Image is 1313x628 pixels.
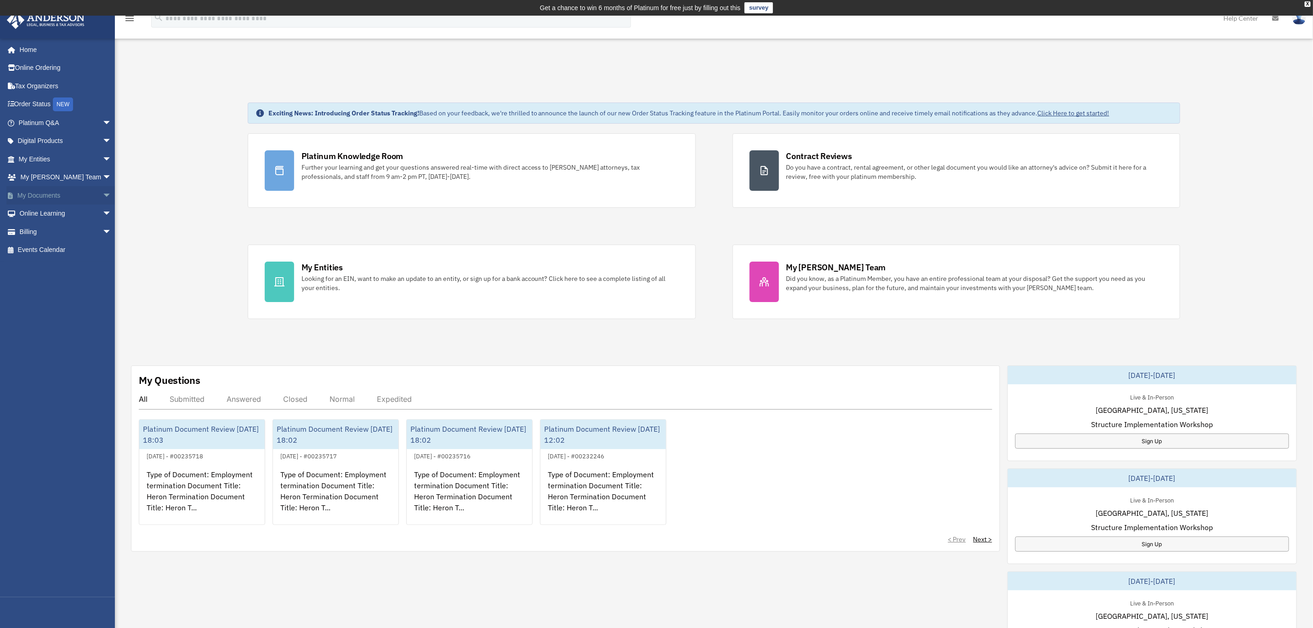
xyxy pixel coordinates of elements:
[6,168,125,187] a: My [PERSON_NAME] Teamarrow_drop_down
[301,150,404,162] div: Platinum Knowledge Room
[1008,469,1296,487] div: [DATE]-[DATE]
[6,95,125,114] a: Order StatusNEW
[6,223,125,241] a: Billingarrow_drop_down
[102,168,121,187] span: arrow_drop_down
[102,205,121,223] span: arrow_drop_down
[102,132,121,151] span: arrow_drop_down
[733,245,1181,319] a: My [PERSON_NAME] Team Did you know, as a Platinum Member, you have an entire professional team at...
[6,132,125,150] a: Digital Productsarrow_drop_down
[268,108,1109,118] div: Based on your feedback, we're thrilled to announce the launch of our new Order Status Tracking fe...
[1096,405,1208,416] span: [GEOGRAPHIC_DATA], [US_STATE]
[139,419,265,525] a: Platinum Document Review [DATE] 18:03[DATE] - #00235718Type of Document: Employment termination D...
[406,419,533,525] a: Platinum Document Review [DATE] 18:02[DATE] - #00235716Type of Document: Employment termination D...
[1096,508,1208,519] span: [GEOGRAPHIC_DATA], [US_STATE]
[6,186,125,205] a: My Documentsarrow_drop_down
[283,394,307,404] div: Closed
[973,535,992,544] a: Next >
[786,150,852,162] div: Contract Reviews
[1123,392,1181,401] div: Live & In-Person
[139,462,265,533] div: Type of Document: Employment termination Document Title: Heron Termination Document Title: Heron ...
[786,274,1164,292] div: Did you know, as a Platinum Member, you have an entire professional team at your disposal? Get th...
[301,262,343,273] div: My Entities
[1008,366,1296,384] div: [DATE]-[DATE]
[1305,1,1311,7] div: close
[1091,419,1213,430] span: Structure Implementation Workshop
[139,373,200,387] div: My Questions
[407,420,532,449] div: Platinum Document Review [DATE] 18:02
[1123,495,1181,504] div: Live & In-Person
[1015,434,1289,449] a: Sign Up
[6,150,125,168] a: My Entitiesarrow_drop_down
[407,462,532,533] div: Type of Document: Employment termination Document Title: Heron Termination Document Title: Heron ...
[139,394,148,404] div: All
[139,420,265,449] div: Platinum Document Review [DATE] 18:03
[6,205,125,223] a: Online Learningarrow_drop_down
[102,150,121,169] span: arrow_drop_down
[6,40,121,59] a: Home
[6,241,125,259] a: Events Calendar
[540,419,666,525] a: Platinum Document Review [DATE] 12:02[DATE] - #00232246Type of Document: Employment termination D...
[1292,11,1306,25] img: User Pic
[273,462,398,533] div: Type of Document: Employment termination Document Title: Heron Termination Document Title: Heron ...
[273,420,398,449] div: Platinum Document Review [DATE] 18:02
[1015,537,1289,552] a: Sign Up
[540,420,666,449] div: Platinum Document Review [DATE] 12:02
[268,109,419,117] strong: Exciting News: Introducing Order Status Tracking!
[540,2,741,13] div: Get a chance to win 6 months of Platinum for free just by filling out this
[248,245,696,319] a: My Entities Looking for an EIN, want to make an update to an entity, or sign up for a bank accoun...
[1123,598,1181,607] div: Live & In-Person
[301,274,679,292] div: Looking for an EIN, want to make an update to an entity, or sign up for a bank account? Click her...
[786,163,1164,181] div: Do you have a contract, rental agreement, or other legal document you would like an attorney's ad...
[6,59,125,77] a: Online Ordering
[745,2,773,13] a: survey
[102,186,121,205] span: arrow_drop_down
[102,223,121,241] span: arrow_drop_down
[407,451,478,460] div: [DATE] - #00235716
[733,133,1181,208] a: Contract Reviews Do you have a contract, rental agreement, or other legal document you would like...
[6,114,125,132] a: Platinum Q&Aarrow_drop_down
[540,462,666,533] div: Type of Document: Employment termination Document Title: Heron Termination Document Title: Heron ...
[330,394,355,404] div: Normal
[227,394,261,404] div: Answered
[153,12,164,23] i: search
[170,394,205,404] div: Submitted
[301,163,679,181] div: Further your learning and get your questions answered real-time with direct access to [PERSON_NAM...
[102,114,121,132] span: arrow_drop_down
[273,451,344,460] div: [DATE] - #00235717
[6,77,125,95] a: Tax Organizers
[124,16,135,24] a: menu
[53,97,73,111] div: NEW
[786,262,886,273] div: My [PERSON_NAME] Team
[377,394,412,404] div: Expedited
[1008,572,1296,590] div: [DATE]-[DATE]
[4,11,87,29] img: Anderson Advisors Platinum Portal
[540,451,612,460] div: [DATE] - #00232246
[1038,109,1109,117] a: Click Here to get started!
[139,451,210,460] div: [DATE] - #00235718
[124,13,135,24] i: menu
[1091,522,1213,533] span: Structure Implementation Workshop
[248,133,696,208] a: Platinum Knowledge Room Further your learning and get your questions answered real-time with dire...
[273,419,399,525] a: Platinum Document Review [DATE] 18:02[DATE] - #00235717Type of Document: Employment termination D...
[1096,611,1208,622] span: [GEOGRAPHIC_DATA], [US_STATE]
